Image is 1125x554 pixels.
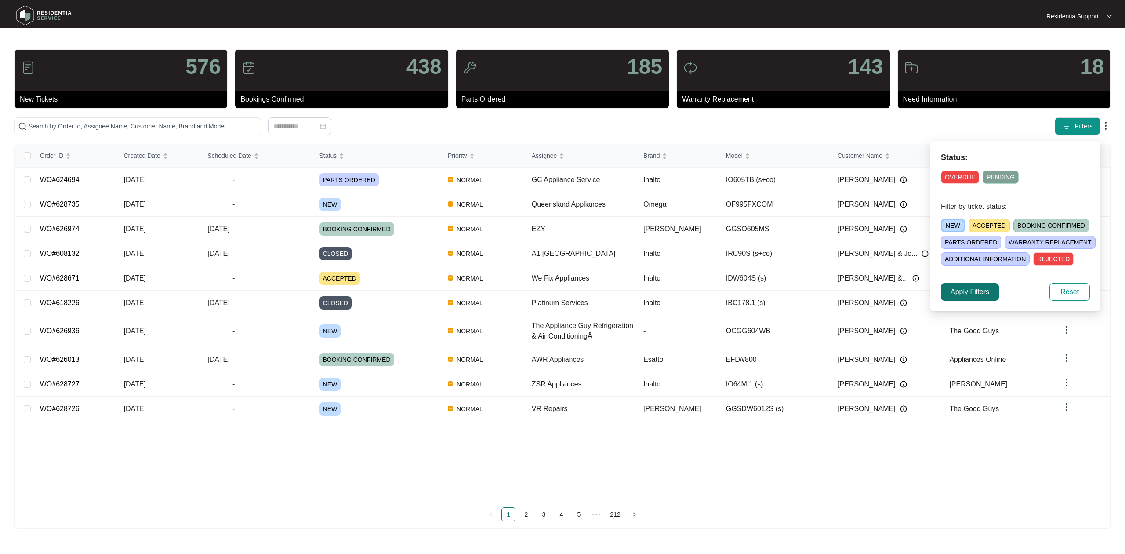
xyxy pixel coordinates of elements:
[589,507,603,521] span: •••
[1033,252,1074,266] span: REJECTED
[838,175,896,185] span: [PERSON_NAME]
[643,405,701,412] span: [PERSON_NAME]
[319,151,337,160] span: Status
[123,250,145,257] span: [DATE]
[532,379,636,390] div: ZSR Appliances
[1055,117,1100,135] button: filter iconFilters
[502,508,515,521] a: 1
[207,404,260,414] span: -
[532,175,636,185] div: GC Appliance Service
[319,324,341,338] span: NEW
[1060,287,1079,297] span: Reset
[941,236,1001,249] span: PARTS ORDERED
[719,372,831,397] td: IO64M.1 (s)
[207,199,260,210] span: -
[532,151,557,160] span: Assignee
[643,299,660,306] span: Inalto
[40,250,80,257] a: WO#608132
[18,122,27,131] img: search-icon
[532,224,636,234] div: EZY
[312,144,441,168] th: Status
[900,381,907,388] img: Info icon
[900,176,907,183] img: Info icon
[319,173,379,186] span: PARTS ORDERED
[904,61,918,75] img: icon
[949,356,1006,363] span: Appliances Online
[448,300,453,305] img: Vercel Logo
[555,508,568,521] a: 4
[448,201,453,207] img: Vercel Logo
[207,379,260,390] span: -
[532,404,636,414] div: VR Repairs
[123,299,145,306] span: [DATE]
[838,298,896,308] span: [PERSON_NAME]
[123,200,145,208] span: [DATE]
[900,299,907,306] img: Info icon
[719,291,831,315] td: IBC178.1 (s)
[949,405,999,412] span: The Good Guys
[319,296,352,310] span: CLOSED
[453,175,486,185] span: NORMAL
[448,406,453,411] img: Vercel Logo
[453,273,486,284] span: NORMAL
[900,328,907,335] img: Info icon
[1005,236,1095,249] span: WARRANTY REPLACEMENT
[123,151,160,160] span: Created Date
[319,198,341,211] span: NEW
[838,151,882,160] span: Customer Name
[40,225,80,233] a: WO#626974
[532,298,636,308] div: Platinum Services
[453,354,486,365] span: NORMAL
[627,507,641,521] button: right
[683,61,697,75] img: icon
[941,219,965,232] span: NEW
[949,327,999,335] span: The Good Guys
[532,273,636,284] div: We Fix Appliances
[488,512,494,517] span: left
[453,326,486,336] span: NORMAL
[922,250,929,257] img: Info icon
[123,405,145,412] span: [DATE]
[719,192,831,217] td: OF995FXCOM
[123,176,145,183] span: [DATE]
[200,144,312,168] th: Scheduled Date
[589,507,603,521] li: Next 5 Pages
[453,379,486,390] span: NORMAL
[900,226,907,233] img: Info icon
[242,61,256,75] img: icon
[484,507,498,521] li: Previous Page
[643,356,663,363] span: Esatto
[682,94,889,105] p: Warranty Replacement
[949,380,1007,388] span: [PERSON_NAME]
[123,225,145,233] span: [DATE]
[1061,402,1072,412] img: dropdown arrow
[532,199,636,210] div: Queensland Appliances
[838,199,896,210] span: [PERSON_NAME]
[40,405,80,412] a: WO#628726
[643,380,660,388] span: Inalto
[1013,219,1089,232] span: BOOKING CONFIRMED
[185,56,221,77] p: 576
[453,248,486,259] span: NORMAL
[572,507,586,521] li: 5
[448,381,453,386] img: Vercel Logo
[406,56,442,77] p: 438
[1046,12,1099,21] p: Residentia Support
[20,94,227,105] p: New Tickets
[838,379,896,390] span: [PERSON_NAME]
[903,94,1110,105] p: Need Information
[607,507,623,521] li: 212
[123,327,145,335] span: [DATE]
[848,56,883,77] p: 143
[123,356,145,363] span: [DATE]
[643,327,646,335] span: -
[207,151,251,160] span: Scheduled Date
[207,356,229,363] span: [DATE]
[912,275,919,282] img: Info icon
[726,151,743,160] span: Model
[448,251,453,256] img: Vercel Logo
[631,512,637,517] span: right
[719,315,831,347] td: OCGG604WB
[40,176,80,183] a: WO#624694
